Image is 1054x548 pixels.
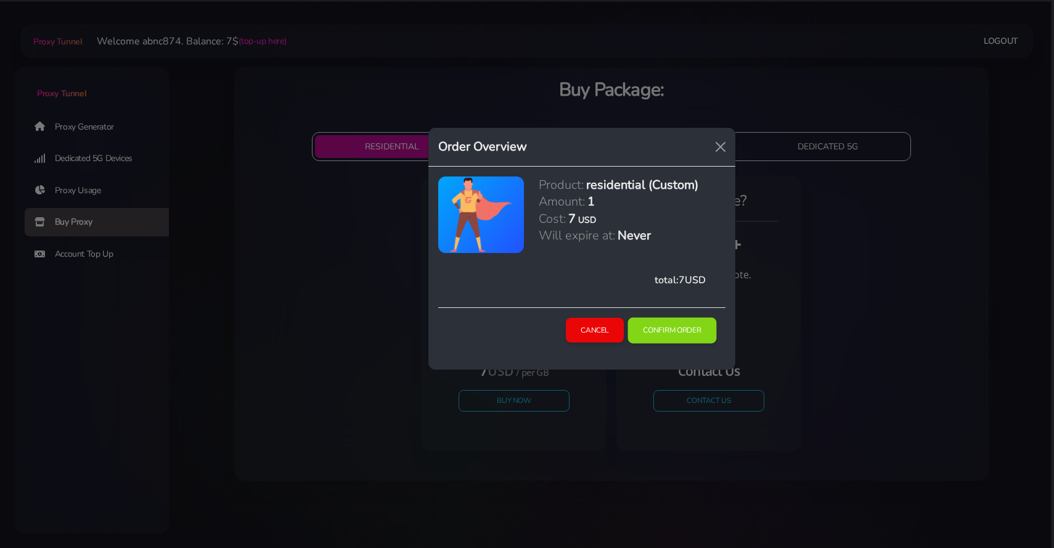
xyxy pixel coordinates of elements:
h5: 7 [568,210,576,227]
button: Cancel [566,318,624,343]
h6: USD [578,214,596,226]
h5: Cost: [539,210,566,227]
h5: Never [618,227,651,244]
h5: Order Overview [438,138,527,156]
span: 7 [679,273,685,287]
img: antenna.png [449,176,513,253]
h5: Will expire at: [539,227,615,244]
h5: Amount: [539,193,585,210]
iframe: Webchat Widget [994,488,1039,533]
button: Confirm Order [628,317,717,343]
h5: residential (Custom) [586,176,698,193]
span: total: USD [655,273,706,287]
button: Close [711,137,730,157]
h5: Product: [539,176,584,193]
h5: 1 [587,193,595,210]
